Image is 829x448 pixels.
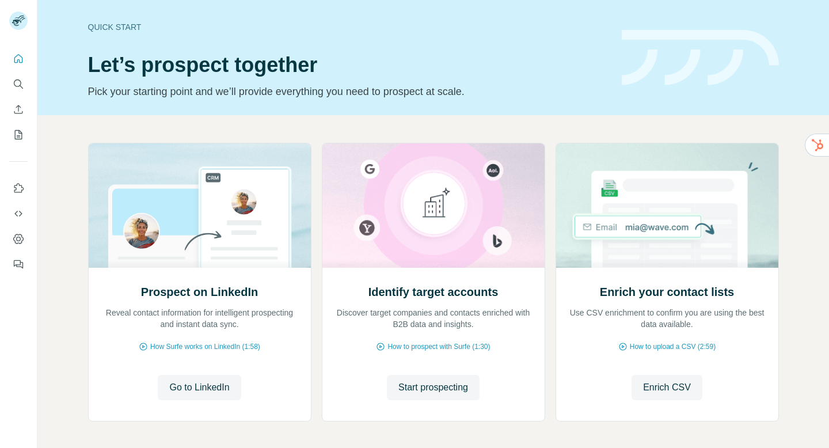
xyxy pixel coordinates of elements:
img: Identify target accounts [322,143,545,268]
button: My lists [9,124,28,145]
button: Enrich CSV [9,99,28,120]
span: How to upload a CSV (2:59) [630,341,716,352]
img: Prospect on LinkedIn [88,143,311,268]
span: How Surfe works on LinkedIn (1:58) [150,341,260,352]
button: Feedback [9,254,28,275]
button: Start prospecting [387,375,480,400]
p: Discover target companies and contacts enriched with B2B data and insights. [334,307,533,330]
img: banner [622,30,779,86]
button: Enrich CSV [632,375,702,400]
div: Quick start [88,21,608,33]
h2: Prospect on LinkedIn [141,284,258,300]
h1: Let’s prospect together [88,54,608,77]
span: How to prospect with Surfe (1:30) [387,341,490,352]
button: Dashboard [9,229,28,249]
button: Quick start [9,48,28,69]
img: Enrich your contact lists [556,143,779,268]
span: Start prospecting [398,381,468,394]
button: Use Surfe API [9,203,28,224]
h2: Enrich your contact lists [600,284,734,300]
p: Pick your starting point and we’ll provide everything you need to prospect at scale. [88,83,608,100]
p: Reveal contact information for intelligent prospecting and instant data sync. [100,307,299,330]
p: Use CSV enrichment to confirm you are using the best data available. [568,307,767,330]
span: Go to LinkedIn [169,381,229,394]
button: Use Surfe on LinkedIn [9,178,28,199]
span: Enrich CSV [643,381,691,394]
h2: Identify target accounts [368,284,499,300]
button: Go to LinkedIn [158,375,241,400]
button: Search [9,74,28,94]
